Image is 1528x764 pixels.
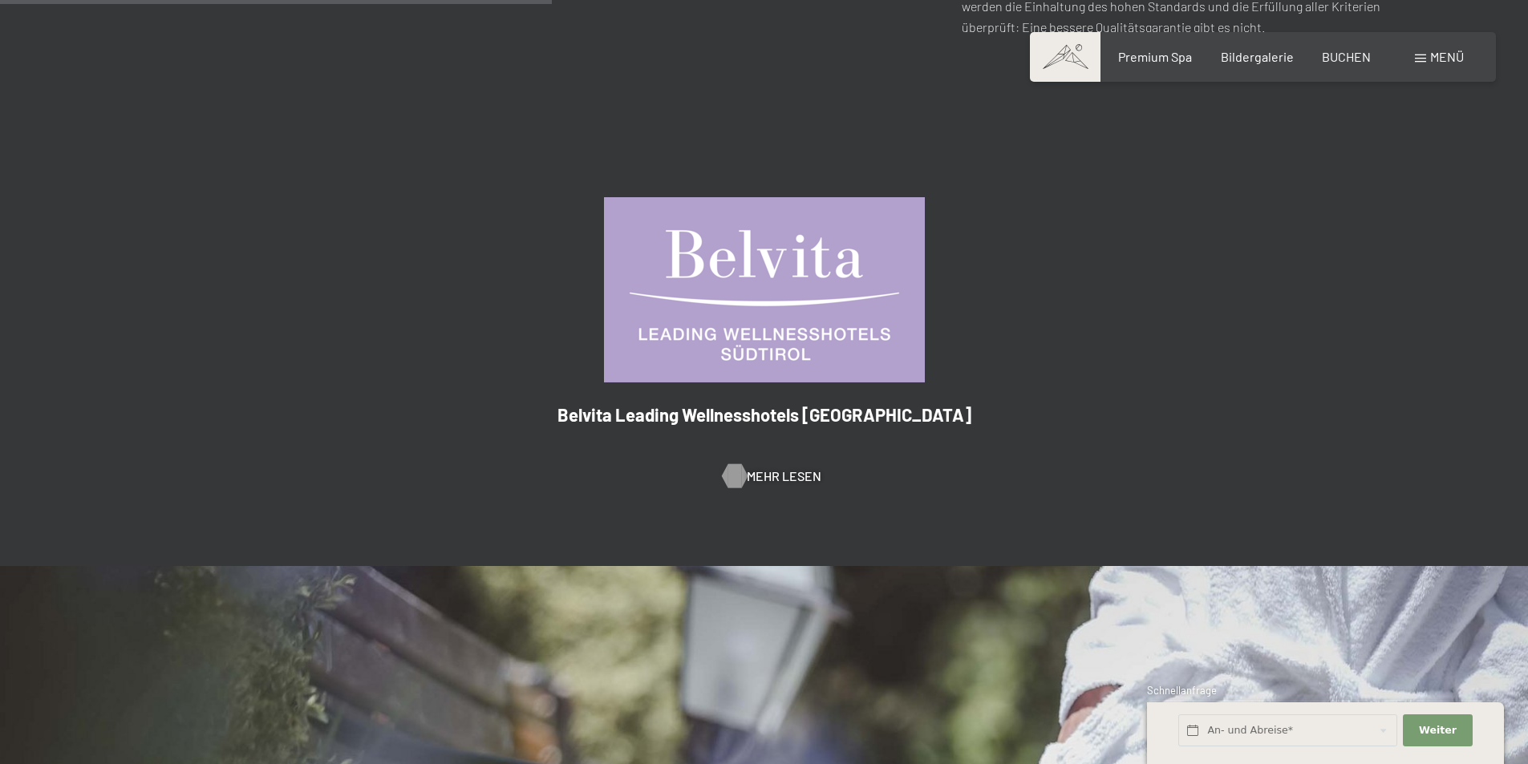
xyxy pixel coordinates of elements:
span: Mehr Lesen [747,467,821,485]
span: Belvita Leading Wellnesshotels [GEOGRAPHIC_DATA] [557,404,971,425]
span: Schnellanfrage [1147,684,1217,697]
img: Belvita Leading Wellnesshotels Südtirol [604,197,925,382]
a: Bildergalerie [1221,49,1294,64]
a: Premium Spa [1118,49,1192,64]
span: Menü [1430,49,1464,64]
a: Mehr Lesen [723,467,805,485]
a: BUCHEN [1322,49,1371,64]
span: Weiter [1419,723,1457,738]
button: Weiter [1403,714,1472,747]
